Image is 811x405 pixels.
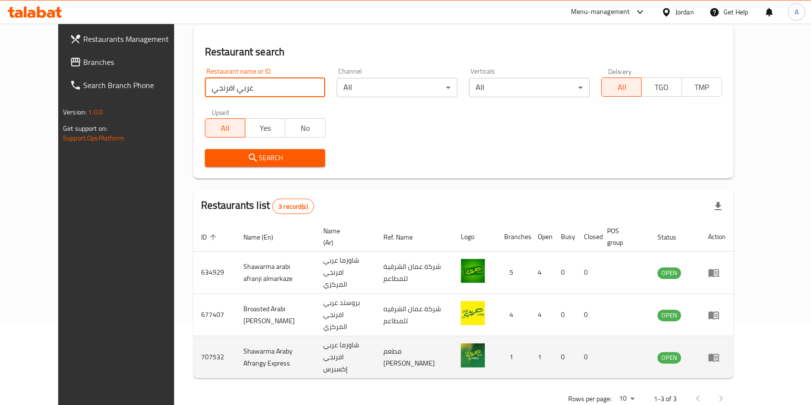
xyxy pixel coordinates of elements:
button: Yes [245,118,285,138]
span: OPEN [658,352,681,363]
td: 5 [496,252,530,294]
label: Delivery [608,68,632,75]
div: All [337,78,457,97]
span: TMP [686,80,718,94]
th: Open [530,222,553,252]
p: Rows per page: [568,393,611,405]
td: مطعم [PERSON_NAME] [376,336,453,379]
div: Menu-management [571,6,630,18]
th: Branches [496,222,530,252]
label: Upsell [212,109,229,115]
a: Search Branch Phone [62,74,194,97]
div: OPEN [658,352,681,364]
th: Logo [453,222,496,252]
span: Name (Ar) [323,225,364,248]
th: Closed [576,222,599,252]
span: All [209,121,241,135]
span: Version: [63,106,87,118]
div: Menu [708,309,726,321]
span: OPEN [658,310,681,321]
div: Export file [707,195,730,218]
span: Search [213,152,318,164]
span: All [606,80,638,94]
td: 4 [530,294,553,336]
h2: Restaurant search [205,45,722,59]
td: بروستد عربي افرنجي المركزي [316,294,376,336]
table: enhanced table [193,222,734,379]
a: Restaurants Management [62,27,194,51]
span: Name (En) [243,231,286,243]
div: All [469,78,590,97]
h2: Restaurants list [201,198,314,214]
span: Search Branch Phone [83,79,186,91]
td: شاورما عربي افرنجي المركزي [316,252,376,294]
td: شركة عمان الشرقيه للمطاعم [376,294,453,336]
img: Shawarma arabi afranji almarkaze [461,259,485,283]
span: Restaurants Management [83,33,186,45]
div: Menu [708,352,726,363]
button: Search [205,149,326,167]
button: All [205,118,245,138]
td: شركة عمان الشرقية للمطاعم [376,252,453,294]
td: Shawarma Araby Afrangy Express [236,336,316,379]
span: Yes [249,121,281,135]
div: Menu [708,267,726,278]
span: Ref. Name [383,231,425,243]
td: Shawarma arabi afranji almarkaze [236,252,316,294]
span: 3 record(s) [273,202,314,211]
input: Search for restaurant name or ID.. [205,78,326,97]
td: 1 [530,336,553,379]
td: 0 [553,336,576,379]
span: No [289,121,321,135]
div: Jordan [675,7,694,17]
td: 677407 [193,294,236,336]
td: 0 [576,336,599,379]
button: All [601,77,642,97]
td: 634929 [193,252,236,294]
div: OPEN [658,267,681,279]
th: Action [700,222,734,252]
td: 0 [576,294,599,336]
td: 0 [553,294,576,336]
span: A [795,7,798,17]
button: No [285,118,325,138]
a: Support.OpsPlatform [63,132,124,144]
td: 0 [576,252,599,294]
span: Get support on: [63,122,107,135]
span: TGO [646,80,678,94]
button: TMP [682,77,722,97]
button: TGO [641,77,682,97]
span: ID [201,231,219,243]
p: 1-3 of 3 [654,393,677,405]
a: Branches [62,51,194,74]
td: 1 [496,336,530,379]
td: Broasted Arabi [PERSON_NAME] [236,294,316,336]
img: Broasted Arabi Ifranji Almarkazi [461,301,485,325]
span: OPEN [658,267,681,278]
span: Status [658,231,689,243]
td: 0 [553,252,576,294]
td: 4 [496,294,530,336]
td: 707532 [193,336,236,379]
th: Busy [553,222,576,252]
td: 4 [530,252,553,294]
span: 1.0.0 [88,106,103,118]
span: Branches [83,56,186,68]
td: شاورما عربي افرنجي إكسبرس [316,336,376,379]
span: POS group [607,225,638,248]
img: Shawarma Araby Afrangy Express [461,343,485,367]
